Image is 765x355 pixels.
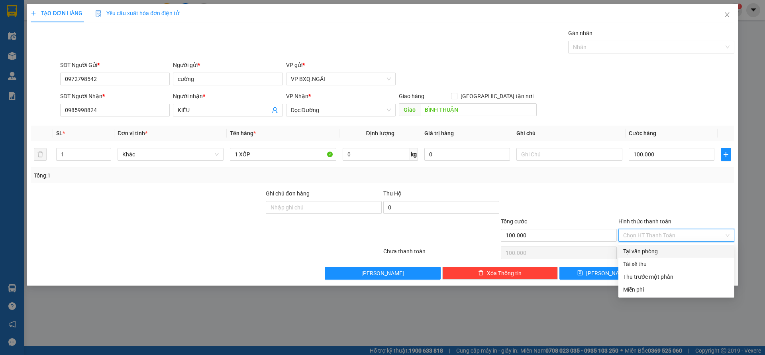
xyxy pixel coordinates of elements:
[559,267,646,280] button: save[PERSON_NAME]
[173,92,282,101] div: Người nhận
[721,148,731,161] button: plus
[361,269,404,278] span: [PERSON_NAME]
[420,103,537,116] input: Dọc đường
[118,130,147,136] span: Đơn vị tính
[272,107,278,113] span: user-add
[618,218,671,225] label: Hình thức thanh toán
[291,73,391,85] span: VP BXQ.NGÃI
[266,190,310,197] label: Ghi chú đơn hàng
[31,10,36,16] span: plus
[95,10,102,17] img: icon
[716,4,738,26] button: Close
[325,267,441,280] button: [PERSON_NAME]
[410,148,418,161] span: kg
[442,267,558,280] button: deleteXóa Thông tin
[31,10,82,16] span: TẠO ĐƠN HÀNG
[60,61,170,69] div: SĐT Người Gửi
[623,247,730,256] div: Tại văn phòng
[724,12,730,18] span: close
[424,130,454,136] span: Giá trị hàng
[501,218,527,225] span: Tổng cước
[382,247,500,261] div: Chưa thanh toán
[457,92,537,101] span: [GEOGRAPHIC_DATA] tận nơi
[34,171,295,180] div: Tổng: 1
[487,269,522,278] span: Xóa Thông tin
[478,270,484,276] span: delete
[399,103,420,116] span: Giao
[623,260,730,268] div: Tài xế thu
[230,130,256,136] span: Tên hàng
[586,269,629,278] span: [PERSON_NAME]
[383,190,402,197] span: Thu Hộ
[56,130,63,136] span: SL
[34,148,47,161] button: delete
[266,201,382,214] input: Ghi chú đơn hàng
[623,272,730,281] div: Thu trước một phần
[568,30,592,36] label: Gán nhãn
[366,130,394,136] span: Định lượng
[629,130,656,136] span: Cước hàng
[577,270,583,276] span: save
[230,148,336,161] input: VD: Bàn, Ghế
[173,61,282,69] div: Người gửi
[513,126,626,141] th: Ghi chú
[95,10,179,16] span: Yêu cầu xuất hóa đơn điện tử
[286,93,308,99] span: VP Nhận
[122,148,219,160] span: Khác
[286,61,396,69] div: VP gửi
[291,104,391,116] span: Dọc Đường
[60,92,170,101] div: SĐT Người Nhận
[424,148,510,161] input: 0
[623,285,730,294] div: Miễn phí
[516,148,622,161] input: Ghi Chú
[399,93,424,99] span: Giao hàng
[721,151,731,158] span: plus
